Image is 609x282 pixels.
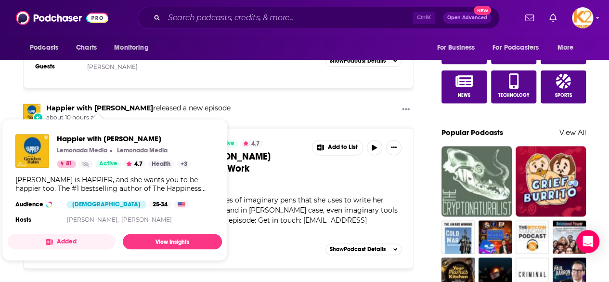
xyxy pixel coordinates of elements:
[8,234,115,249] button: Added
[87,63,138,70] a: [PERSON_NAME]
[516,220,549,254] img: The Bitcoin Standard Podcast
[521,10,538,26] a: Show notifications dropdown
[430,39,487,57] button: open menu
[66,159,72,169] span: 81
[138,7,500,29] div: Search podcasts, credits, & more...
[474,6,491,15] span: New
[99,159,117,169] span: Active
[551,39,586,57] button: open menu
[330,246,386,253] span: Show Podcast Details
[15,175,214,193] div: [PERSON_NAME] is HAPPIER, and she wants you to be happier too. The #1 bestselling author of The H...
[441,220,475,254] img: Cold War Conversations
[572,7,593,28] span: Logged in as K2Krupp
[441,146,512,216] img: The Cryptonaturalist
[95,160,121,168] a: Active
[541,70,586,103] a: Sports
[23,104,40,121] img: Happier with Gretchen Rubin
[117,147,168,154] p: Lemonada Media
[441,70,487,103] a: News
[441,128,503,137] a: Popular Podcasts
[516,146,586,216] img: Grief Burrito Gaming Podcast
[486,39,553,57] button: open menu
[46,104,153,112] a: Happier with Gretchen Rubin
[57,160,76,168] a: 81
[149,201,171,208] div: 25-34
[15,201,59,208] h3: Audience
[121,216,172,223] a: [PERSON_NAME]
[70,39,103,57] a: Charts
[413,12,435,24] span: Ctrl K
[66,201,146,208] div: [DEMOGRAPHIC_DATA]
[572,7,593,28] button: Show profile menu
[33,112,43,123] div: New Episode
[328,144,358,151] span: Add to List
[330,57,386,64] span: Show Podcast Details
[46,104,231,113] h3: released a new episode
[545,10,560,26] a: Show notifications dropdown
[15,216,31,224] h4: Hosts
[115,147,168,154] a: Lemonada MediaLemonada Media
[123,234,222,249] a: View Insights
[15,134,49,168] img: Happier with Gretchen Rubin
[177,160,191,168] a: +3
[107,39,161,57] button: open menu
[325,55,402,67] button: ShowPodcast Details
[240,140,262,148] button: 4.7
[437,41,475,54] span: For Business
[572,7,593,28] img: User Profile
[443,12,492,24] button: Open AdvancedNew
[325,243,402,255] button: ShowPodcast Details
[498,93,530,98] span: Technology
[491,70,536,103] a: Technology
[447,15,487,20] span: Open Advanced
[557,41,574,54] span: More
[16,9,108,27] img: Podchaser - Follow, Share and Rate Podcasts
[57,134,191,143] span: Happier with [PERSON_NAME]
[458,93,470,98] span: News
[23,39,71,57] button: open menu
[559,128,586,137] a: View All
[386,140,402,155] button: Show More Button
[76,41,97,54] span: Charts
[148,160,174,168] a: Health
[479,220,512,254] img: NFT and Chill
[57,147,107,154] p: Lemonada Media
[164,10,413,26] input: Search podcasts, credits, & more...
[57,134,191,143] a: Happier with Gretchen Rubin
[553,220,586,254] img: Circling Guide Podcasts
[35,63,78,70] h3: Guests
[123,160,145,168] button: 4.7
[555,93,572,98] span: Sports
[492,41,539,54] span: For Podcasters
[67,216,119,223] a: [PERSON_NAME],
[312,140,363,155] button: Show More Button
[114,41,148,54] span: Monitoring
[398,104,414,116] button: Show More Button
[576,230,599,253] div: Open Intercom Messenger
[30,41,58,54] span: Podcasts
